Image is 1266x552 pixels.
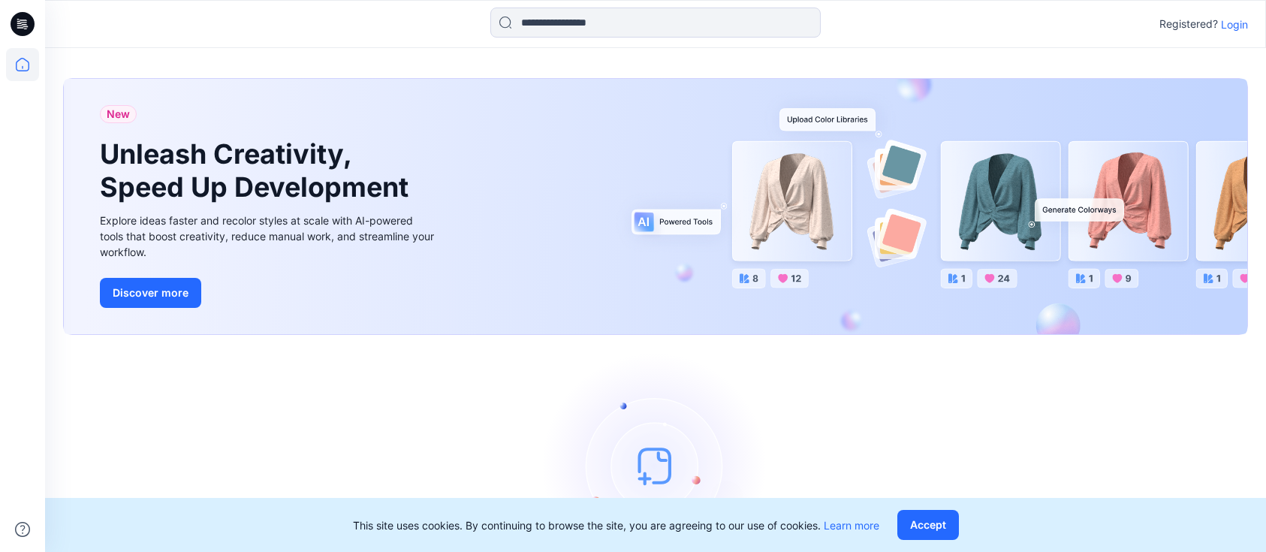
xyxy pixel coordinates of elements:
a: Discover more [100,278,438,308]
p: This site uses cookies. By continuing to browse the site, you are agreeing to our use of cookies. [353,517,879,533]
a: Learn more [824,519,879,532]
p: Registered? [1159,15,1218,33]
span: New [107,105,130,123]
button: Accept [897,510,959,540]
button: Discover more [100,278,201,308]
p: Login [1221,17,1248,32]
div: Explore ideas faster and recolor styles at scale with AI-powered tools that boost creativity, red... [100,213,438,260]
h1: Unleash Creativity, Speed Up Development [100,138,415,203]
